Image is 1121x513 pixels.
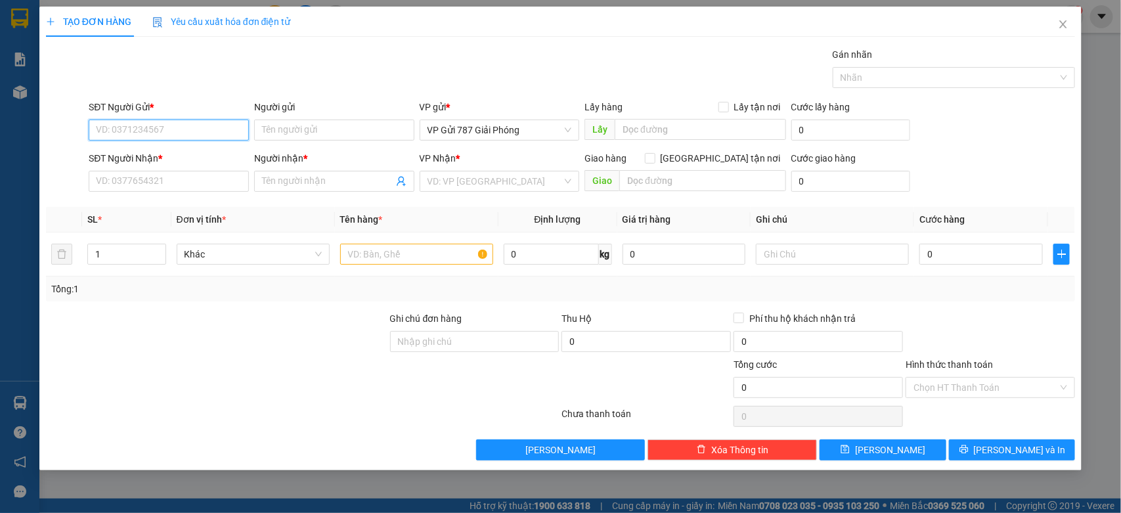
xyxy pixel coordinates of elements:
[420,100,580,114] div: VP gửi
[974,443,1066,457] span: [PERSON_NAME] và In
[619,170,786,191] input: Dọc đường
[729,100,786,114] span: Lấy tận nơi
[69,76,317,159] h2: VP Nhận: VP Sapa
[396,176,407,187] span: user-add
[820,439,946,460] button: save[PERSON_NAME]
[584,102,623,112] span: Lấy hàng
[390,313,462,324] label: Ghi chú đơn hàng
[959,445,969,455] span: printer
[79,31,160,53] b: Sao Việt
[1053,244,1070,265] button: plus
[7,11,73,76] img: logo.jpg
[561,313,592,324] span: Thu Hộ
[855,443,925,457] span: [PERSON_NAME]
[390,331,560,352] input: Ghi chú đơn hàng
[177,214,226,225] span: Đơn vị tính
[734,359,777,370] span: Tổng cước
[428,120,572,140] span: VP Gửi 787 Giải Phóng
[46,16,131,27] span: TẠO ĐƠN HÀNG
[254,151,414,166] div: Người nhận
[623,214,671,225] span: Giá trị hàng
[791,120,910,141] input: Cước lấy hàng
[1054,249,1069,259] span: plus
[51,244,72,265] button: delete
[254,100,414,114] div: Người gửi
[919,214,965,225] span: Cước hàng
[791,102,850,112] label: Cước lấy hàng
[89,151,249,166] div: SĐT Người Nhận
[1058,19,1068,30] span: close
[949,439,1075,460] button: printer[PERSON_NAME] và In
[340,214,383,225] span: Tên hàng
[7,76,106,98] h2: W4SNS6Q4
[152,17,163,28] img: icon
[185,244,322,264] span: Khác
[584,119,615,140] span: Lấy
[648,439,817,460] button: deleteXóa Thông tin
[340,244,493,265] input: VD: Bàn, Ghế
[420,153,456,164] span: VP Nhận
[615,119,786,140] input: Dọc đường
[561,407,733,430] div: Chưa thanh toán
[833,49,873,60] label: Gán nhãn
[89,100,249,114] div: SĐT Người Gửi
[46,17,55,26] span: plus
[655,151,786,166] span: [GEOGRAPHIC_DATA] tận nơi
[756,244,909,265] input: Ghi Chú
[599,244,612,265] span: kg
[476,439,646,460] button: [PERSON_NAME]
[841,445,850,455] span: save
[1045,7,1082,43] button: Close
[51,282,433,296] div: Tổng: 1
[697,445,706,455] span: delete
[584,153,626,164] span: Giao hàng
[744,311,861,326] span: Phí thu hộ khách nhận trả
[791,171,910,192] input: Cước giao hàng
[152,16,291,27] span: Yêu cầu xuất hóa đơn điện tử
[535,214,581,225] span: Định lượng
[525,443,596,457] span: [PERSON_NAME]
[711,443,768,457] span: Xóa Thông tin
[906,359,993,370] label: Hình thức thanh toán
[623,244,746,265] input: 0
[791,153,856,164] label: Cước giao hàng
[175,11,317,32] b: [DOMAIN_NAME]
[87,214,98,225] span: SL
[751,207,914,233] th: Ghi chú
[584,170,619,191] span: Giao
